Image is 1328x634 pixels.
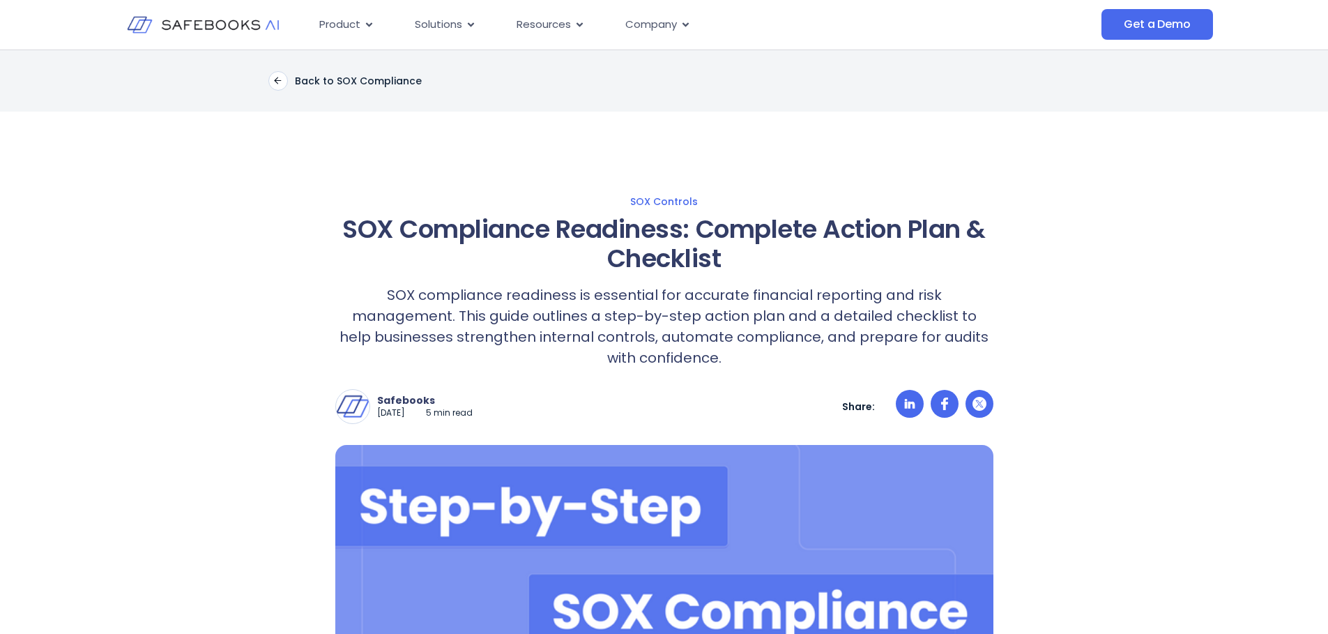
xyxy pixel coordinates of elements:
[335,285,993,368] p: SOX compliance readiness is essential for accurate financial reporting and risk management. This ...
[426,407,473,419] p: 5 min read
[415,17,462,33] span: Solutions
[268,71,422,91] a: Back to SOX Compliance
[517,17,571,33] span: Resources
[1124,17,1190,31] span: Get a Demo
[377,394,473,407] p: Safebooks
[319,17,360,33] span: Product
[308,11,962,38] nav: Menu
[1101,9,1212,40] a: Get a Demo
[377,407,405,419] p: [DATE]
[308,11,962,38] div: Menu Toggle
[295,75,422,87] p: Back to SOX Compliance
[842,400,875,413] p: Share:
[625,17,677,33] span: Company
[336,390,369,423] img: Safebooks
[335,215,993,273] h1: SOX Compliance Readiness: Complete Action Plan & Checklist
[199,195,1130,208] a: SOX Controls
